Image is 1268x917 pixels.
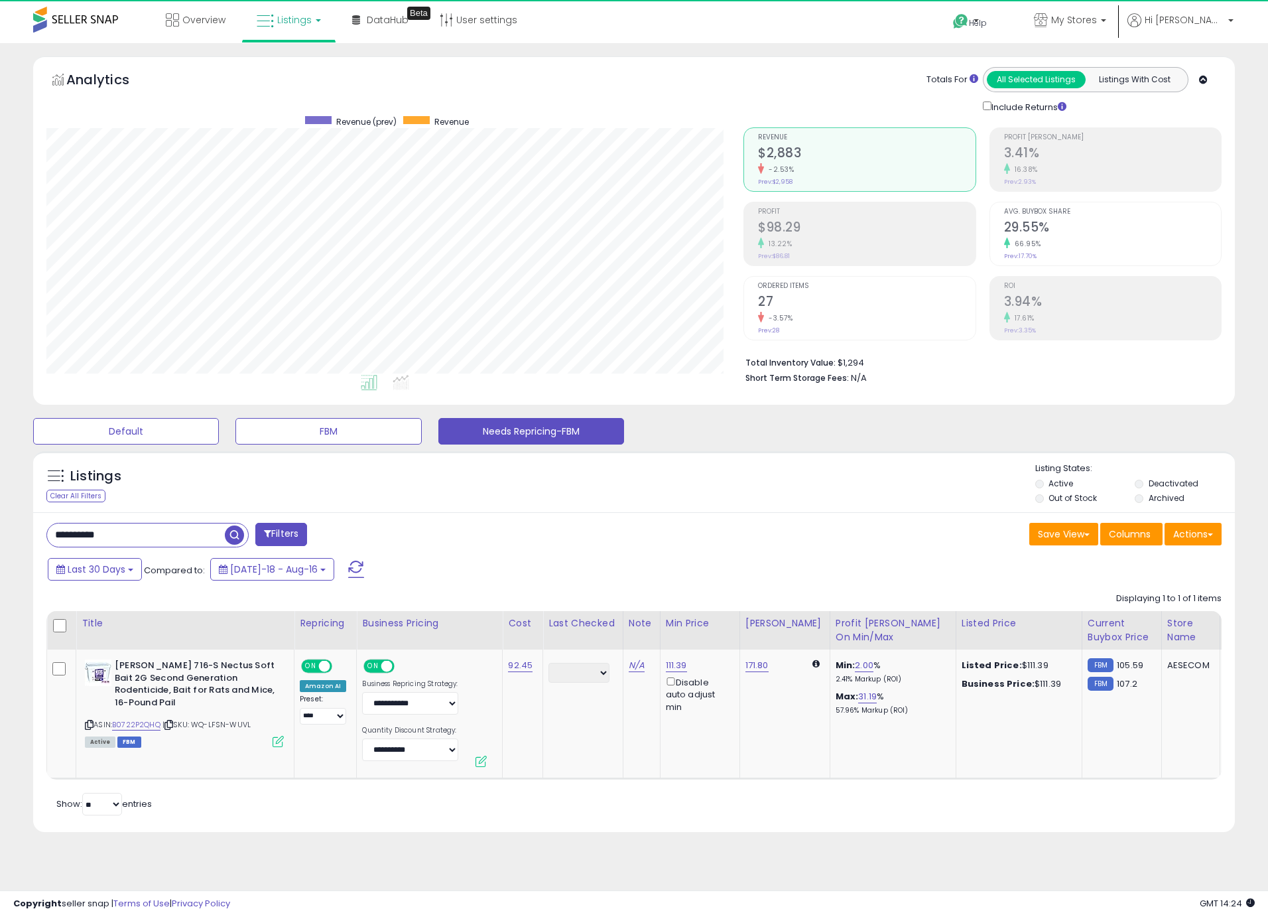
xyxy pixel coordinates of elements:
div: Amazon AI [300,680,346,692]
div: % [836,660,946,684]
span: [DATE]-18 - Aug-16 [230,563,318,576]
span: Help [969,17,987,29]
div: Clear All Filters [46,490,105,502]
div: Totals For [926,74,978,86]
span: Compared to: [144,564,205,577]
button: FBM [235,418,421,445]
small: FBM [1088,658,1113,672]
label: Active [1048,478,1073,489]
span: Overview [182,13,225,27]
small: Prev: $2,958 [758,178,792,186]
button: Actions [1165,523,1222,545]
p: Listing States: [1035,462,1235,475]
div: Include Returns [973,99,1082,114]
div: Listed Price [962,616,1076,630]
div: Last Checked [548,616,617,630]
p: 57.96% Markup (ROI) [836,706,946,715]
a: 171.80 [745,659,769,672]
small: Prev: 2.93% [1004,178,1036,186]
div: Preset: [300,695,346,725]
span: Listings [277,13,312,27]
h2: 3.41% [1004,145,1221,163]
button: Save View [1029,523,1098,545]
b: Listed Price: [962,659,1022,671]
span: ON [365,661,382,672]
span: 105.59 [1117,659,1143,671]
span: Revenue (prev) [336,116,397,127]
p: 2.41% Markup (ROI) [836,675,946,684]
b: Business Price: [962,677,1035,690]
div: Disable auto adjust min [666,675,729,713]
small: Prev: 28 [758,326,779,334]
span: 107.2 [1117,677,1137,690]
span: OFF [330,661,351,672]
b: Max: [836,690,859,703]
small: 66.95% [1010,239,1041,249]
span: FBM [117,737,141,748]
span: ROI [1004,283,1221,290]
h2: 3.94% [1004,294,1221,312]
span: Revenue [434,116,469,127]
span: Avg. Buybox Share [1004,208,1221,216]
b: Min: [836,659,856,671]
small: -3.57% [764,313,792,323]
span: DataHub [367,13,409,27]
label: Out of Stock [1048,492,1097,504]
span: Last 30 Days [68,563,125,576]
small: 13.22% [764,239,792,249]
div: % [836,691,946,715]
span: Hi [PERSON_NAME] [1145,13,1224,27]
span: Profit [PERSON_NAME] [1004,134,1221,141]
label: Business Repricing Strategy: [362,679,458,689]
h5: Listings [70,467,121,486]
span: OFF [393,661,414,672]
label: Archived [1149,492,1184,504]
button: Columns [1100,523,1163,545]
small: 17.61% [1010,313,1035,323]
div: Min Price [666,616,734,630]
h2: $2,883 [758,145,975,163]
a: 92.45 [508,659,533,672]
button: Filters [255,523,307,546]
small: 16.38% [1010,165,1038,175]
img: 413E+7rI7YL._SL40_.jpg [85,660,111,686]
a: Help [942,3,1013,43]
small: FBM [1088,677,1113,691]
h2: 29.55% [1004,220,1221,238]
label: Quantity Discount Strategy: [362,726,458,735]
button: Default [33,418,219,445]
a: B0722P2QHQ [112,719,160,731]
div: Note [629,616,655,630]
div: Title [82,616,288,630]
span: My Stores [1051,13,1097,27]
span: Profit [758,208,975,216]
button: Listings With Cost [1085,71,1184,88]
div: Tooltip anchor [407,7,430,20]
div: [PERSON_NAME] [745,616,824,630]
div: $111.39 [962,678,1072,690]
small: Prev: 17.70% [1004,252,1037,260]
h2: $98.29 [758,220,975,238]
li: $1,294 [745,354,1212,370]
div: Current Buybox Price [1088,616,1156,644]
div: AESECOM [1167,660,1210,671]
label: Deactivated [1149,478,1198,489]
th: CSV column name: cust_attr_2_Last Checked [543,611,623,650]
div: Repricing [300,616,351,630]
span: Show: entries [56,798,152,810]
small: -2.53% [764,165,794,175]
span: N/A [851,372,867,384]
span: Revenue [758,134,975,141]
b: Short Term Storage Fees: [745,372,849,384]
small: Prev: $86.81 [758,252,790,260]
button: Needs Repricing-FBM [438,418,624,445]
span: All listings currently available for purchase on Amazon [85,737,115,748]
div: $111.39 [962,660,1072,671]
a: N/A [629,659,645,672]
small: Prev: 3.35% [1004,326,1036,334]
span: ON [302,661,319,672]
th: The percentage added to the cost of goods (COGS) that forms the calculator for Min & Max prices. [830,611,956,650]
i: Get Help [952,13,969,30]
a: 111.39 [666,659,687,672]
a: 2.00 [855,659,873,672]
